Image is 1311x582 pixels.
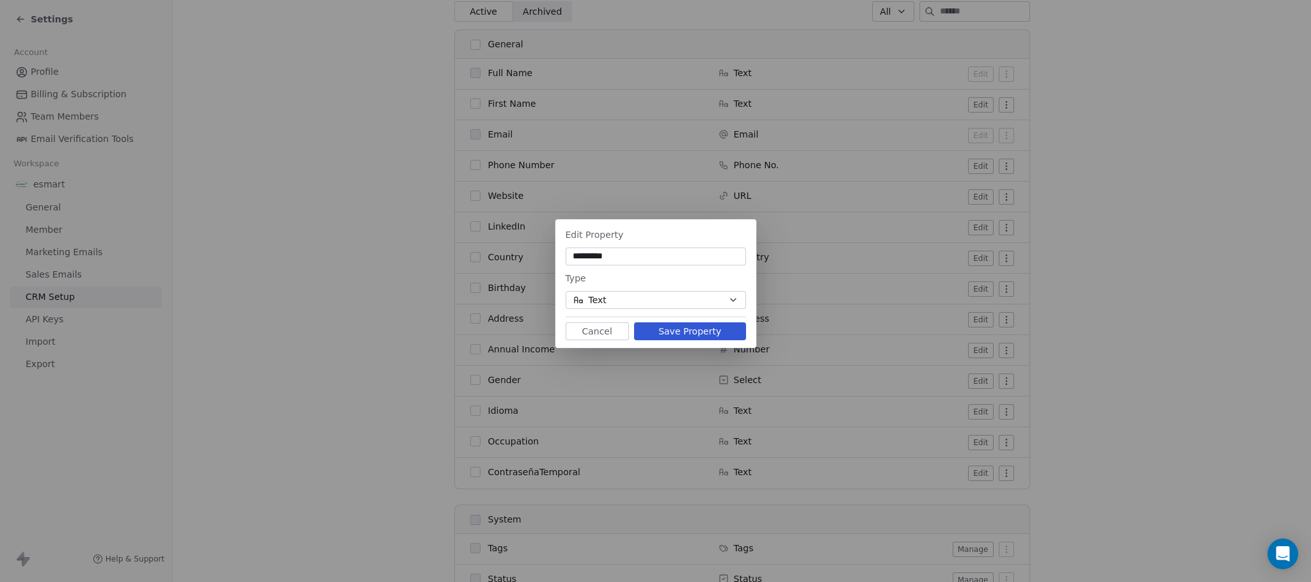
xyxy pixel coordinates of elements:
[589,294,607,307] span: Text
[566,291,746,309] button: Text
[566,273,586,283] span: Type
[566,230,624,240] span: Edit Property
[634,322,746,340] button: Save Property
[566,322,629,340] button: Cancel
